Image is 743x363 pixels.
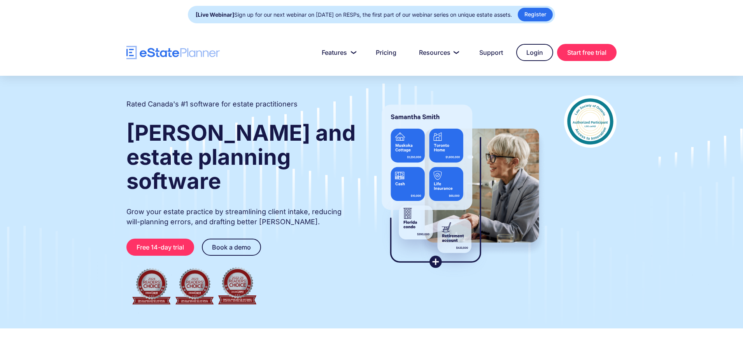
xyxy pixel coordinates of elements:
[312,45,363,60] a: Features
[470,45,512,60] a: Support
[557,44,617,61] a: Start free trial
[126,239,194,256] a: Free 14-day trial
[410,45,466,60] a: Resources
[196,11,234,18] strong: [Live Webinar]
[126,207,357,227] p: Grow your estate practice by streamlining client intake, reducing will-planning errors, and draft...
[202,239,261,256] a: Book a demo
[126,46,220,59] a: home
[126,120,356,194] strong: [PERSON_NAME] and estate planning software
[372,95,548,278] img: estate planner showing wills to their clients, using eState Planner, a leading estate planning so...
[516,44,553,61] a: Login
[126,99,298,109] h2: Rated Canada's #1 software for estate practitioners
[518,8,553,21] a: Register
[196,9,512,20] div: Sign up for our next webinar on [DATE] on RESPs, the first part of our webinar series on unique e...
[366,45,406,60] a: Pricing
